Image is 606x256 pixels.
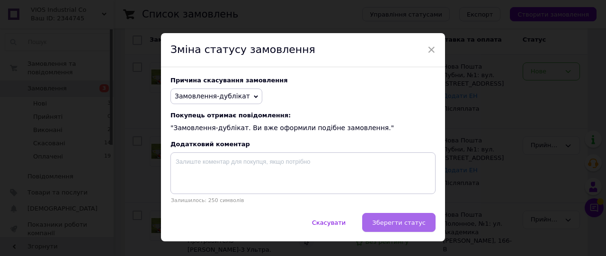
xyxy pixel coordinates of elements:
[170,141,436,148] div: Додатковий коментар
[427,42,436,58] span: ×
[312,219,346,226] span: Скасувати
[170,77,436,84] div: Причина скасування замовлення
[175,92,250,100] span: Замовлення-дублікат
[170,112,436,133] div: "Замовлення-дублікат. Ви вже оформили подібне замовлення."
[302,213,356,232] button: Скасувати
[170,112,436,119] span: Покупець отримає повідомлення:
[372,219,426,226] span: Зберегти статус
[161,33,445,67] div: Зміна статусу замовлення
[170,197,436,203] p: Залишилось: 250 символів
[362,213,436,232] button: Зберегти статус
